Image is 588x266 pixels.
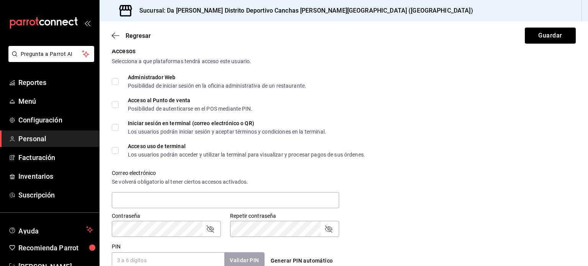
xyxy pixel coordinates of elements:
[112,213,221,219] label: Contraseña
[112,32,151,39] button: Regresar
[112,47,576,56] div: Accesos
[324,224,333,233] button: passwordField
[112,178,339,186] div: Se volverá obligatorio al tener ciertos accesos activados.
[18,171,93,181] span: Inventarios
[126,32,151,39] span: Regresar
[8,46,94,62] button: Pregunta a Parrot AI
[206,224,215,233] button: passwordField
[128,75,306,80] div: Administrador Web
[128,129,326,134] div: Los usuarios podrán iniciar sesión y aceptar términos y condiciones en la terminal.
[84,20,90,26] button: open_drawer_menu
[128,121,326,126] div: Iniciar sesión en terminal (correo electrónico o QR)
[128,144,365,149] div: Acceso uso de terminal
[128,106,253,111] div: Posibilidad de autenticarse en el POS mediante PIN.
[18,77,93,88] span: Reportes
[18,190,93,200] span: Suscripción
[18,115,93,125] span: Configuración
[18,225,83,234] span: Ayuda
[112,244,121,249] label: PIN
[18,134,93,144] span: Personal
[21,50,82,58] span: Pregunta a Parrot AI
[128,98,253,103] div: Acceso al Punto de venta
[18,152,93,163] span: Facturación
[525,28,576,44] button: Guardar
[128,152,365,157] div: Los usuarios podrán acceder y utilizar la terminal para visualizar y procesar pagos de sus órdenes.
[18,243,93,253] span: Recomienda Parrot
[112,170,339,176] label: Correo electrónico
[128,83,306,88] div: Posibilidad de iniciar sesión en la oficina administrativa de un restaurante.
[133,6,473,15] h3: Sucursal: Da [PERSON_NAME] Distrito Deportivo Canchas [PERSON_NAME][GEOGRAPHIC_DATA] ([GEOGRAPHIC...
[112,57,576,65] div: Selecciona a que plataformas tendrá acceso este usuario.
[230,213,339,219] label: Repetir contraseña
[5,55,94,64] a: Pregunta a Parrot AI
[18,96,93,106] span: Menú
